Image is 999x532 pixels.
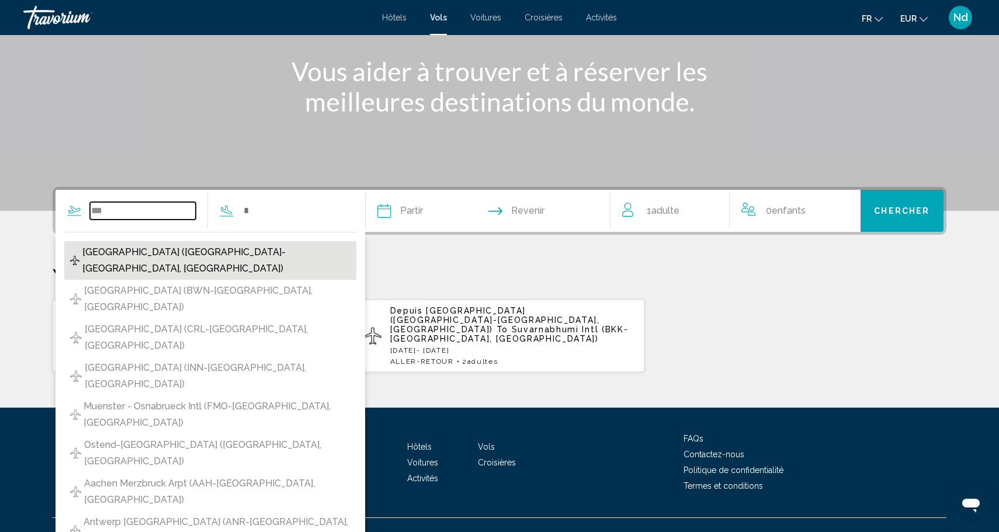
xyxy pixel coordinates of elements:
[467,357,498,366] span: Adultes
[355,299,645,373] button: Depuis [GEOGRAPHIC_DATA] ([GEOGRAPHIC_DATA]-[GEOGRAPHIC_DATA], [GEOGRAPHIC_DATA]) To Suvarnabhumi...
[85,360,351,392] span: [GEOGRAPHIC_DATA] (INN-[GEOGRAPHIC_DATA], [GEOGRAPHIC_DATA])
[684,465,783,475] a: Politique de confidentialité
[390,346,636,354] p: [DATE] - [DATE]
[462,357,498,366] span: 2
[390,357,454,366] span: ALLER-RETOUR
[684,434,703,443] a: FAQs
[84,283,351,315] span: [GEOGRAPHIC_DATA] (BWN-[GEOGRAPHIC_DATA], [GEOGRAPHIC_DATA])
[64,395,356,434] button: Muenster - Osnabrueck Intl (FMO-[GEOGRAPHIC_DATA], [GEOGRAPHIC_DATA])
[874,207,929,216] span: Chercher
[862,14,872,23] span: fr
[85,321,351,354] span: [GEOGRAPHIC_DATA] (CRL-[GEOGRAPHIC_DATA], [GEOGRAPHIC_DATA])
[684,450,744,459] a: Contactez-nous
[511,203,544,219] span: Revenir
[64,280,356,318] button: [GEOGRAPHIC_DATA] (BWN-[GEOGRAPHIC_DATA], [GEOGRAPHIC_DATA])
[952,485,990,523] iframe: Bouton de lancement de la fenêtre de messagerie
[56,190,944,232] div: Search widget
[23,6,370,29] a: Travorium
[64,434,356,472] button: Ostend-[GEOGRAPHIC_DATA] ([GEOGRAPHIC_DATA], [GEOGRAPHIC_DATA])
[953,12,968,23] span: Nd
[497,325,508,334] span: To
[647,203,679,219] span: 1
[861,190,944,232] button: Chercher
[64,472,356,511] button: Aachen Merzbruck Arpt (AAH-[GEOGRAPHIC_DATA], [GEOGRAPHIC_DATA])
[862,10,883,27] button: Change language
[84,475,351,508] span: Aachen Merzbruck Arpt (AAH-[GEOGRAPHIC_DATA], [GEOGRAPHIC_DATA])
[280,56,719,117] h1: Vous aider à trouver et à réserver les meilleures destinations du monde.
[651,205,679,216] span: Adulte
[390,306,600,334] span: [GEOGRAPHIC_DATA] ([GEOGRAPHIC_DATA]-[GEOGRAPHIC_DATA], [GEOGRAPHIC_DATA])
[84,437,351,470] span: Ostend-[GEOGRAPHIC_DATA] ([GEOGRAPHIC_DATA], [GEOGRAPHIC_DATA])
[900,14,917,23] span: EUR
[586,13,617,22] a: Activités
[382,13,407,22] a: Hôtels
[488,190,544,232] button: Return date
[377,190,423,232] button: Depart date
[53,299,343,373] button: Depuis [GEOGRAPHIC_DATA] ([GEOGRAPHIC_DATA]-[GEOGRAPHIC_DATA], [GEOGRAPHIC_DATA]) To Suvarnabhumi...
[407,458,438,467] a: Voitures
[684,481,763,491] a: Termes et conditions
[766,203,806,219] span: 0
[478,442,495,451] a: Vols
[84,398,351,431] span: Muenster - Osnabrueck Intl (FMO-[GEOGRAPHIC_DATA], [GEOGRAPHIC_DATA])
[610,190,861,232] button: Travelers: 1 adult, 0 children
[478,458,516,467] a: Croisières
[945,5,976,30] button: User Menu
[64,241,356,280] button: [GEOGRAPHIC_DATA] ([GEOGRAPHIC_DATA]-[GEOGRAPHIC_DATA], [GEOGRAPHIC_DATA])
[64,318,356,357] button: [GEOGRAPHIC_DATA] (CRL-[GEOGRAPHIC_DATA], [GEOGRAPHIC_DATA])
[64,357,356,395] button: [GEOGRAPHIC_DATA] (INN-[GEOGRAPHIC_DATA], [GEOGRAPHIC_DATA])
[900,10,928,27] button: Change currency
[525,13,563,22] a: Croisières
[470,13,501,22] a: Voitures
[53,264,946,287] p: Your Recent Searches
[772,205,806,216] span: Enfants
[82,244,351,277] span: [GEOGRAPHIC_DATA] ([GEOGRAPHIC_DATA]-[GEOGRAPHIC_DATA], [GEOGRAPHIC_DATA])
[430,13,447,22] a: Vols
[407,442,432,451] a: Hôtels
[390,306,423,315] span: Depuis
[407,474,438,483] a: Activités
[390,325,629,343] span: Suvarnabhumi Intl (BKK-[GEOGRAPHIC_DATA], [GEOGRAPHIC_DATA])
